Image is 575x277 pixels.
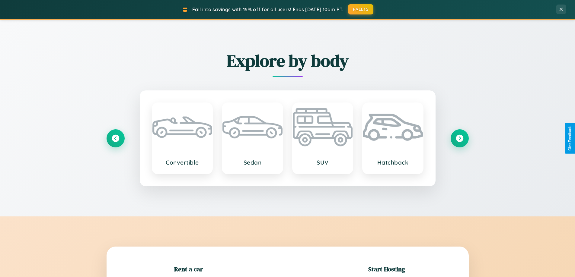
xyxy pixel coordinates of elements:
[369,159,417,166] h3: Hatchback
[299,159,347,166] h3: SUV
[158,159,206,166] h3: Convertible
[107,49,469,72] h2: Explore by body
[228,159,276,166] h3: Sedan
[174,265,203,273] h2: Rent a car
[192,6,343,12] span: Fall into savings with 15% off for all users! Ends [DATE] 10am PT.
[568,126,572,151] div: Give Feedback
[368,265,405,273] h2: Start Hosting
[348,4,373,14] button: FALL15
